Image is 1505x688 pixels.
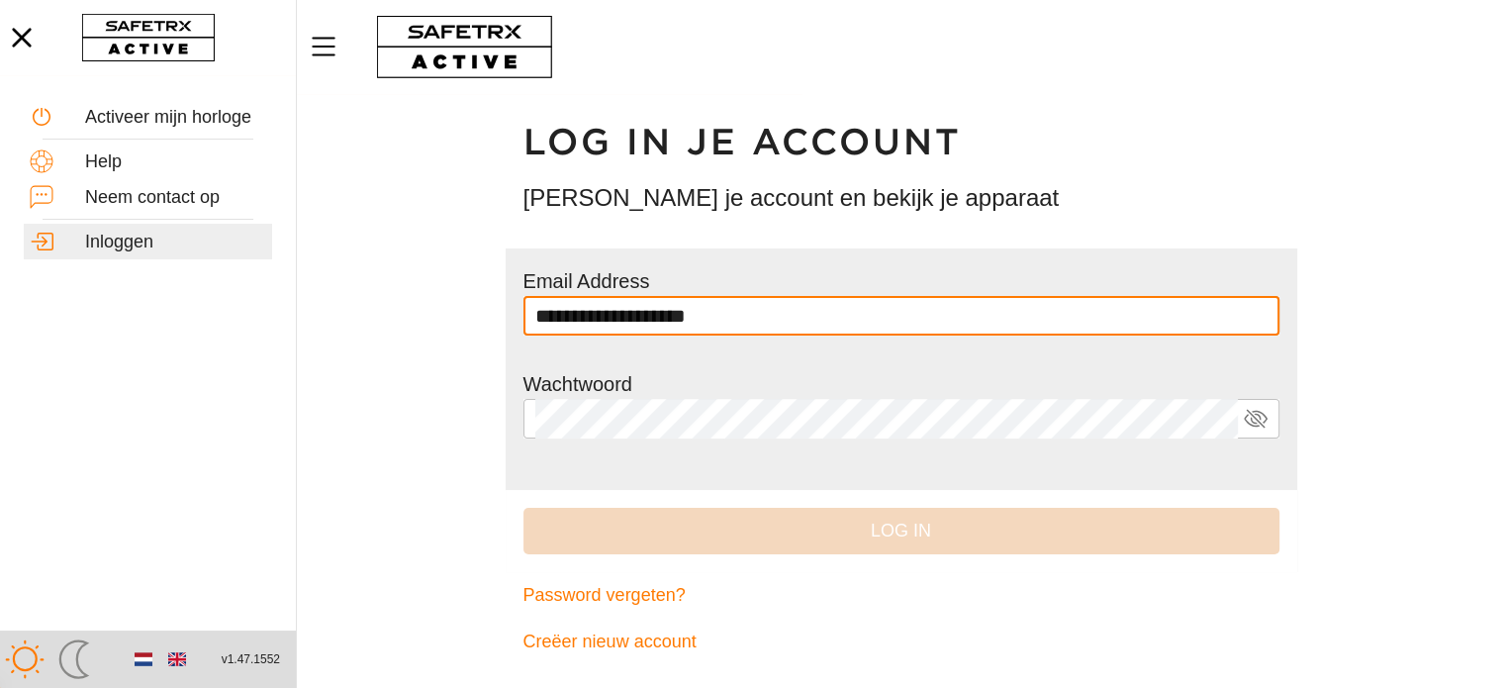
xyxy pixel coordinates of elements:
[85,107,266,129] div: Activeer mijn horloge
[160,642,194,676] button: English
[210,643,292,676] button: v1.47.1552
[523,508,1279,554] button: Log in
[30,149,53,173] img: Help.svg
[523,270,650,292] label: Email Address
[135,650,152,668] img: nl.svg
[523,181,1279,215] h3: [PERSON_NAME] je account en bekijk je apparaat
[168,650,186,668] img: en.svg
[523,580,686,611] span: Password vergeten?
[523,619,1279,665] a: Creëer nieuw account
[30,185,53,209] img: ContactUs.svg
[523,373,632,395] label: Wachtwoord
[85,151,266,173] div: Help
[85,187,266,209] div: Neem contact op
[5,639,45,679] img: ModeLight.svg
[523,627,697,657] span: Creëer nieuw account
[222,649,280,670] span: v1.47.1552
[127,642,160,676] button: Dutch
[523,572,1279,619] a: Password vergeten?
[523,120,1279,165] h1: Log in je account
[307,26,356,67] button: Menu
[54,639,94,679] img: ModeDark.svg
[539,516,1264,546] span: Log in
[85,232,266,253] div: Inloggen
